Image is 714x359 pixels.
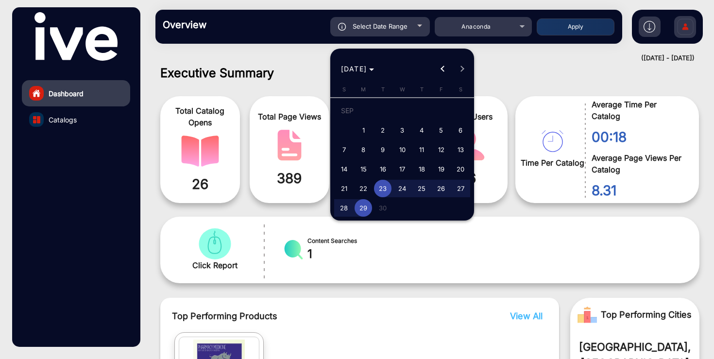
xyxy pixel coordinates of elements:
span: T [420,86,424,93]
button: September 26, 2025 [431,179,451,198]
button: September 19, 2025 [431,159,451,179]
span: 10 [393,141,411,158]
button: September 3, 2025 [392,120,412,140]
span: 30 [374,199,391,217]
span: T [381,86,385,93]
span: 26 [432,180,450,197]
button: September 22, 2025 [354,179,373,198]
span: 18 [413,160,430,178]
span: 20 [452,160,469,178]
span: 5 [432,121,450,139]
span: 29 [355,199,372,217]
span: 12 [432,141,450,158]
button: September 18, 2025 [412,159,431,179]
button: Choose month and year [337,60,378,78]
button: September 6, 2025 [451,120,470,140]
button: September 27, 2025 [451,179,470,198]
button: September 24, 2025 [392,179,412,198]
button: September 7, 2025 [334,140,354,159]
button: September 10, 2025 [392,140,412,159]
span: 2 [374,121,391,139]
button: September 4, 2025 [412,120,431,140]
span: 25 [413,180,430,197]
span: 6 [452,121,469,139]
span: 11 [413,141,430,158]
span: S [459,86,462,93]
span: 14 [335,160,353,178]
span: 9 [374,141,391,158]
span: W [400,86,405,93]
span: 4 [413,121,430,139]
button: September 13, 2025 [451,140,470,159]
span: 21 [335,180,353,197]
span: 1 [355,121,372,139]
button: September 29, 2025 [354,198,373,218]
span: F [440,86,443,93]
button: September 21, 2025 [334,179,354,198]
span: M [361,86,366,93]
span: 8 [355,141,372,158]
span: 22 [355,180,372,197]
button: September 16, 2025 [373,159,392,179]
button: September 2, 2025 [373,120,392,140]
span: 16 [374,160,391,178]
button: September 23, 2025 [373,179,392,198]
span: 7 [335,141,353,158]
button: September 20, 2025 [451,159,470,179]
span: 17 [393,160,411,178]
button: September 14, 2025 [334,159,354,179]
button: Previous month [433,59,452,79]
button: September 8, 2025 [354,140,373,159]
button: September 25, 2025 [412,179,431,198]
button: September 30, 2025 [373,198,392,218]
button: September 1, 2025 [354,120,373,140]
button: September 28, 2025 [334,198,354,218]
span: 15 [355,160,372,178]
span: 28 [335,199,353,217]
span: 24 [393,180,411,197]
span: 3 [393,121,411,139]
span: 27 [452,180,469,197]
button: September 5, 2025 [431,120,451,140]
span: 13 [452,141,469,158]
td: SEP [334,101,470,120]
button: September 9, 2025 [373,140,392,159]
span: 19 [432,160,450,178]
button: September 17, 2025 [392,159,412,179]
span: 23 [374,180,391,197]
span: S [342,86,346,93]
button: September 11, 2025 [412,140,431,159]
button: September 15, 2025 [354,159,373,179]
button: September 12, 2025 [431,140,451,159]
span: [DATE] [341,65,367,73]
